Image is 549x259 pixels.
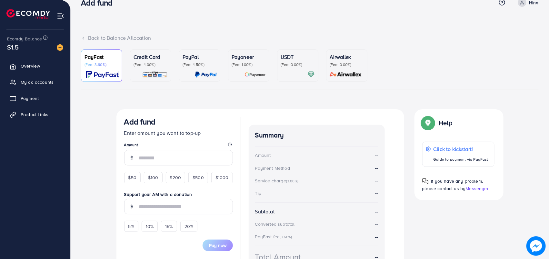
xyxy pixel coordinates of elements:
[255,152,271,158] div: Amount
[281,53,315,61] p: USDT
[7,36,42,42] span: Ecomdy Balance
[185,223,193,230] span: 20%
[6,9,50,19] img: logo
[255,178,300,184] div: Service charge
[375,164,378,172] strong: --
[375,233,378,240] strong: --
[439,119,453,127] p: Help
[5,92,65,105] a: Payment
[86,71,119,78] img: card
[375,221,378,228] strong: --
[21,111,48,118] span: Product Links
[124,117,156,126] h3: Add fund
[330,62,364,67] p: (Fee: 0.00%)
[195,71,217,78] img: card
[85,53,119,61] p: PayFast
[434,156,488,163] p: Guide to payment via PayFast
[466,185,489,192] span: Messenger
[81,34,539,42] div: Back to Balance Allocation
[526,236,546,256] img: image
[165,223,173,230] span: 15%
[193,174,204,181] span: $500
[124,191,233,198] label: Support your AM with a donation
[21,63,40,69] span: Overview
[328,71,364,78] img: card
[375,152,378,159] strong: --
[215,174,229,181] span: $1000
[57,44,63,51] img: image
[183,62,217,67] p: (Fee: 4.50%)
[128,223,134,230] span: 5%
[255,208,274,215] div: Subtotal
[170,174,181,181] span: $200
[7,42,19,52] span: $1.5
[203,240,233,251] button: Pay now
[85,62,119,67] p: (Fee: 3.60%)
[57,12,64,20] img: menu
[422,178,483,192] span: If you have any problem, please contact us by
[375,189,378,197] strong: --
[124,129,233,137] p: Enter amount you want to top-up
[146,223,154,230] span: 10%
[255,190,261,197] div: Tip
[375,208,378,215] strong: --
[255,233,294,240] div: PayFast fee
[375,177,378,184] strong: --
[134,53,168,61] p: Credit Card
[142,71,168,78] img: card
[5,76,65,89] a: My ad accounts
[232,53,266,61] p: Payoneer
[232,62,266,67] p: (Fee: 1.00%)
[5,108,65,121] a: Product Links
[330,53,364,61] p: Airwallex
[21,95,39,102] span: Payment
[209,242,226,249] span: Pay now
[422,178,429,185] img: Popup guide
[255,221,295,227] div: Converted subtotal
[183,53,217,61] p: PayPal
[434,145,488,153] p: Click to kickstart!
[5,59,65,72] a: Overview
[280,234,292,240] small: (3.60%)
[124,142,233,150] legend: Amount
[255,131,378,139] h4: Summary
[21,79,54,85] span: My ad accounts
[134,62,168,67] p: (Fee: 4.00%)
[286,178,298,184] small: (3.00%)
[422,117,434,129] img: Popup guide
[255,165,290,171] div: Payment Method
[281,62,315,67] p: (Fee: 0.00%)
[307,71,315,78] img: card
[245,71,266,78] img: card
[128,174,136,181] span: $50
[148,174,158,181] span: $100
